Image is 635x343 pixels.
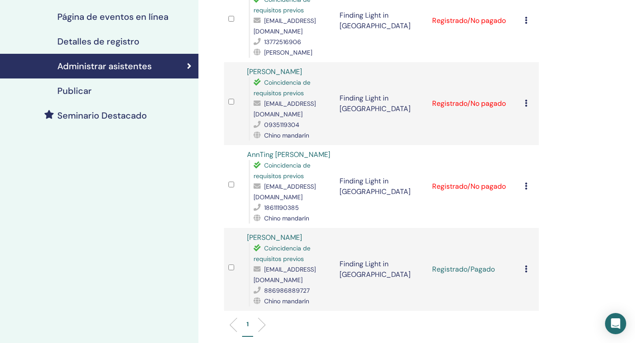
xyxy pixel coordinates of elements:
[57,86,92,96] h4: Publicar
[57,110,147,121] h4: Seminario Destacado
[254,244,310,263] span: Coincidencia de requisitos previos
[57,61,152,71] h4: Administrar asistentes
[264,38,301,46] span: 13772516906
[254,100,316,118] span: [EMAIL_ADDRESS][DOMAIN_NAME]
[264,204,299,212] span: 18611190385
[254,78,310,97] span: Coincidencia de requisitos previos
[57,11,168,22] h4: Página de eventos en línea
[264,121,299,129] span: 0935119304
[254,265,316,284] span: [EMAIL_ADDRESS][DOMAIN_NAME]
[247,233,302,242] a: [PERSON_NAME]
[247,67,302,76] a: [PERSON_NAME]
[264,131,309,139] span: Chino mandarín
[264,297,309,305] span: Chino mandarín
[264,214,309,222] span: Chino mandarín
[335,228,428,311] td: Finding Light in [GEOGRAPHIC_DATA]
[254,183,316,201] span: [EMAIL_ADDRESS][DOMAIN_NAME]
[57,36,139,47] h4: Detalles de registro
[264,48,312,56] span: [PERSON_NAME]
[335,145,428,228] td: Finding Light in [GEOGRAPHIC_DATA]
[605,313,626,334] div: Open Intercom Messenger
[247,150,330,159] a: AnnTing [PERSON_NAME]
[254,17,316,35] span: [EMAIL_ADDRESS][DOMAIN_NAME]
[335,62,428,145] td: Finding Light in [GEOGRAPHIC_DATA]
[247,320,249,329] p: 1
[254,161,310,180] span: Coincidencia de requisitos previos
[264,287,310,295] span: 886986889727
